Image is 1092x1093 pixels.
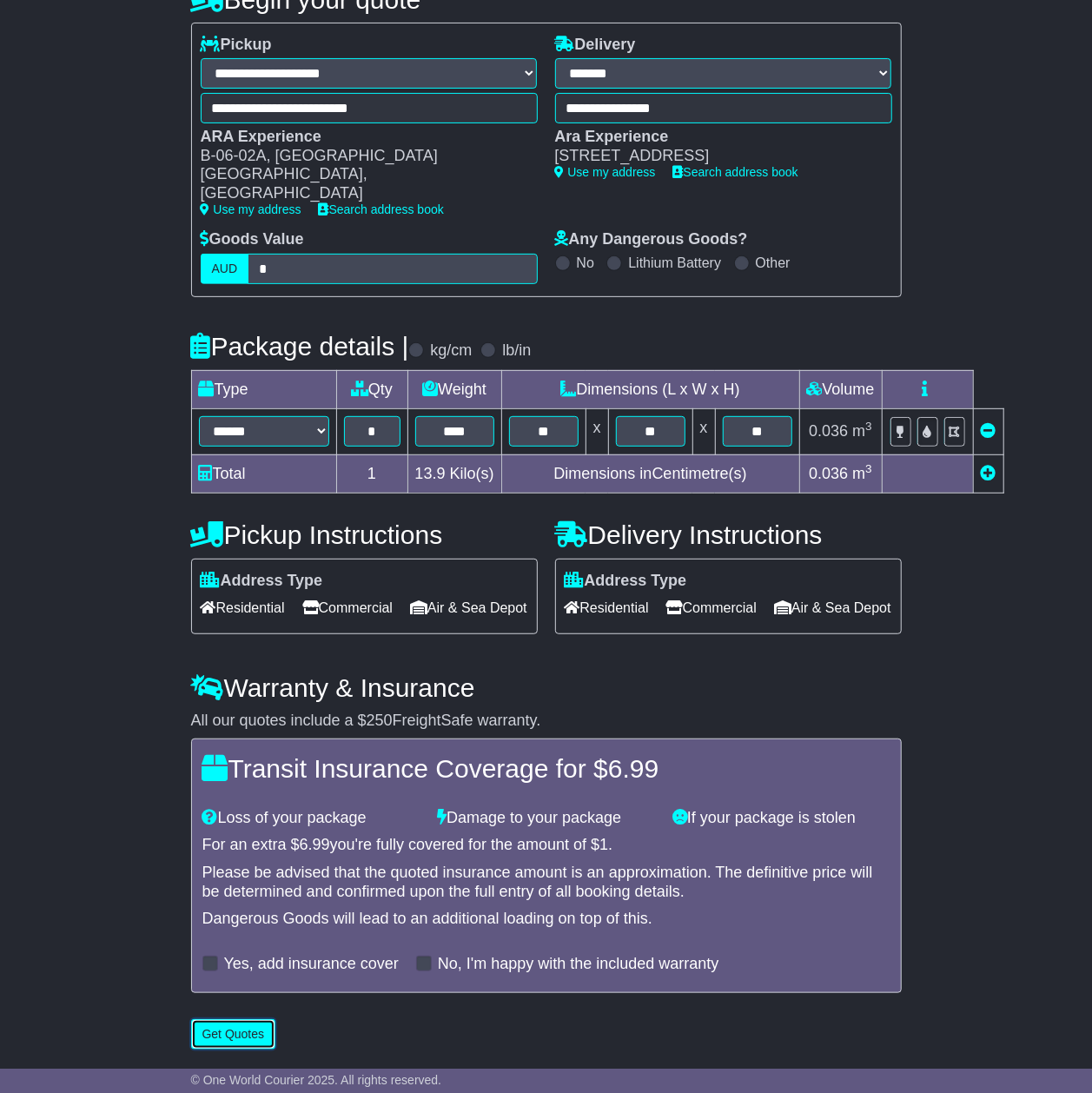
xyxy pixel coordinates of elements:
[191,370,336,408] td: Type
[302,594,393,621] span: Commercial
[201,594,285,621] span: Residential
[407,370,501,408] td: Weight
[201,128,520,147] div: ARA Experience
[555,230,748,249] label: Any Dangerous Goods?
[191,332,409,361] h4: Package details |
[410,594,527,621] span: Air & Sea Depot
[981,422,996,440] a: Remove this item
[202,836,890,855] div: For an extra $ you're fully covered for the amount of $ .
[194,809,429,828] div: Loss of your package
[852,422,872,440] span: m
[367,712,393,729] span: 250
[608,754,659,783] span: 6.99
[799,370,882,408] td: Volume
[555,36,636,55] label: Delivery
[224,955,399,974] label: Yes, add insurance cover
[586,408,608,454] td: x
[428,809,664,828] div: Damage to your package
[201,202,301,216] a: Use my address
[191,1019,276,1050] button: Get Quotes
[981,465,996,482] a: Add new item
[809,465,848,482] span: 0.036
[202,910,890,929] div: Dangerous Goods will lead to an additional loading on top of this.
[191,520,538,549] h4: Pickup Instructions
[191,1073,442,1087] span: © One World Courier 2025. All rights reserved.
[201,572,323,591] label: Address Type
[774,594,891,621] span: Air & Sea Depot
[201,230,304,249] label: Goods Value
[415,465,446,482] span: 13.9
[565,594,649,621] span: Residential
[201,36,272,55] label: Pickup
[673,165,798,179] a: Search address book
[577,255,594,271] label: No
[201,165,520,202] div: [GEOGRAPHIC_DATA], [GEOGRAPHIC_DATA]
[865,462,872,475] sup: 3
[501,370,799,408] td: Dimensions (L x W x H)
[565,572,687,591] label: Address Type
[756,255,791,271] label: Other
[692,408,715,454] td: x
[599,836,608,853] span: 1
[666,594,757,621] span: Commercial
[430,341,472,361] label: kg/cm
[191,712,902,731] div: All our quotes include a $ FreightSafe warranty.
[502,341,531,361] label: lb/in
[202,754,890,783] h4: Transit Insurance Coverage for $
[852,465,872,482] span: m
[201,254,249,284] label: AUD
[438,955,719,974] label: No, I'm happy with the included warranty
[336,454,407,493] td: 1
[865,420,872,433] sup: 3
[191,454,336,493] td: Total
[555,128,875,147] div: Ara Experience
[664,809,899,828] div: If your package is stolen
[628,255,721,271] label: Lithium Battery
[201,147,520,166] div: B-06-02A, [GEOGRAPHIC_DATA]
[336,370,407,408] td: Qty
[555,147,875,166] div: [STREET_ADDRESS]
[407,454,501,493] td: Kilo(s)
[202,864,890,901] div: Please be advised that the quoted insurance amount is an approximation. The definitive price will...
[555,520,902,549] h4: Delivery Instructions
[809,422,848,440] span: 0.036
[555,165,656,179] a: Use my address
[300,836,330,853] span: 6.99
[191,673,902,702] h4: Warranty & Insurance
[501,454,799,493] td: Dimensions in Centimetre(s)
[319,202,444,216] a: Search address book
